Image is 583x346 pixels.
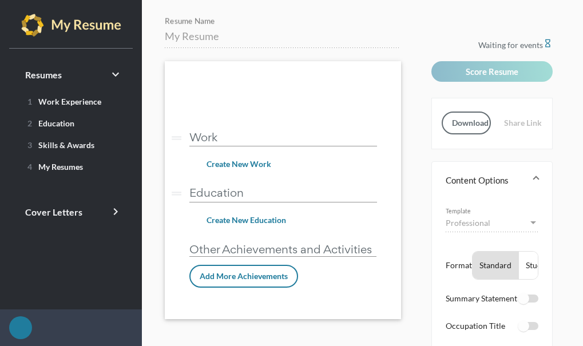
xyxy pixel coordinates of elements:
mat-expansion-panel-header: Content Options [432,162,552,198]
span: My Resumes [23,162,83,172]
i: drag_handle [169,186,184,201]
span: Add More Achievements [200,271,288,281]
button: Create New Work [197,154,280,174]
i: hourglass_empty [543,39,553,49]
i: keyboard_arrow_right [109,205,122,218]
span: Download [452,118,489,128]
button: Standard [473,252,518,279]
span: Education [23,118,74,128]
span: 3 [27,140,32,150]
mat-select: Template [446,217,538,229]
a: 3Skills & Awards [14,136,128,154]
mat-panel-title: Content Options [446,174,525,186]
button: Share Link [495,112,542,134]
a: 4My Resumes [14,157,128,176]
button: Score Resume [431,61,553,82]
button: Add More Achievements [189,265,298,288]
input: Resume Name [165,29,400,43]
span: 4 [27,162,32,172]
p: Other Achievements and Activities [189,242,377,257]
span: 2 [27,118,32,128]
span: Professional [446,218,490,228]
span: Share Link [504,118,542,128]
li: Occupation Title [446,319,538,343]
span: Cover Letters [25,206,82,217]
p: Waiting for events [431,38,553,52]
i: keyboard_arrow_right [109,67,122,81]
li: Summary Statement [446,292,538,315]
button: Student [519,252,560,279]
span: Create New Education [207,215,286,225]
button: Download [442,112,490,134]
i: drag_handle [169,131,184,145]
span: Work Experience [23,97,101,106]
li: Format [446,251,538,280]
a: 1Work Experience [14,92,128,110]
span: Resumes [25,69,62,80]
a: 2Education [14,114,128,132]
button: Create New Education [197,210,295,230]
span: Score Resume [466,66,518,77]
span: Skills & Awards [23,140,94,150]
img: my-resume-light.png [21,14,121,37]
span: 1 [27,97,32,106]
span: Create New Work [207,159,271,169]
